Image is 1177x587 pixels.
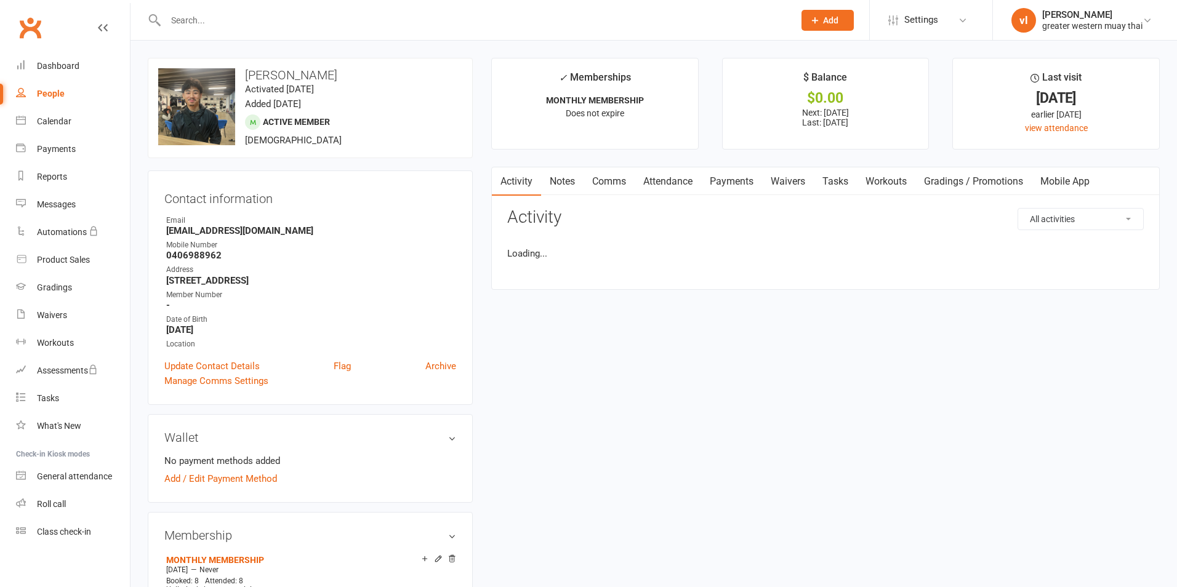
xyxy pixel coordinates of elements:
[16,329,130,357] a: Workouts
[814,167,857,196] a: Tasks
[1042,9,1143,20] div: [PERSON_NAME]
[37,499,66,509] div: Roll call
[16,80,130,108] a: People
[823,15,838,25] span: Add
[245,84,314,95] time: Activated [DATE]
[16,518,130,546] a: Class kiosk mode
[164,431,456,444] h3: Wallet
[158,68,462,82] h3: [PERSON_NAME]
[16,108,130,135] a: Calendar
[904,6,938,34] span: Settings
[1011,8,1036,33] div: vl
[166,300,456,311] strong: -
[16,463,130,490] a: General attendance kiosk mode
[16,357,130,385] a: Assessments
[701,167,762,196] a: Payments
[166,250,456,261] strong: 0406988962
[166,275,456,286] strong: [STREET_ADDRESS]
[584,167,635,196] a: Comms
[263,117,330,127] span: Active member
[166,577,199,585] span: Booked: 8
[37,310,67,320] div: Waivers
[762,167,814,196] a: Waivers
[37,199,76,209] div: Messages
[37,365,98,375] div: Assessments
[199,565,219,574] span: Never
[16,385,130,412] a: Tasks
[16,52,130,80] a: Dashboard
[857,167,915,196] a: Workouts
[166,314,456,325] div: Date of Birth
[566,108,624,118] span: Does not expire
[166,239,456,251] div: Mobile Number
[205,577,243,585] span: Attended: 8
[37,527,91,537] div: Class check-in
[492,167,541,196] a: Activity
[166,264,456,276] div: Address
[635,167,701,196] a: Attendance
[16,191,130,218] a: Messages
[37,255,90,265] div: Product Sales
[37,282,72,292] div: Gradings
[1025,123,1088,133] a: view attendance
[546,95,644,105] strong: MONTHLY MEMBERSHIP
[16,412,130,440] a: What's New
[37,172,67,182] div: Reports
[964,108,1148,121] div: earlier [DATE]
[734,108,918,127] p: Next: [DATE] Last: [DATE]
[1042,20,1143,31] div: greater western muay thai
[801,10,854,31] button: Add
[245,98,301,110] time: Added [DATE]
[164,359,260,373] a: Update Contact Details
[245,135,342,146] span: [DEMOGRAPHIC_DATA]
[166,225,456,236] strong: [EMAIL_ADDRESS][DOMAIN_NAME]
[164,529,456,542] h3: Membership
[37,338,74,348] div: Workouts
[16,301,130,329] a: Waivers
[166,289,456,301] div: Member Number
[559,72,567,84] i: ✓
[16,218,130,246] a: Automations
[16,490,130,518] a: Roll call
[1032,167,1098,196] a: Mobile App
[559,70,631,92] div: Memberships
[803,70,847,92] div: $ Balance
[964,92,1148,105] div: [DATE]
[15,12,46,43] a: Clubworx
[425,359,456,373] a: Archive
[166,324,456,335] strong: [DATE]
[163,565,456,575] div: —
[37,421,81,431] div: What's New
[1030,70,1082,92] div: Last visit
[37,116,71,126] div: Calendar
[37,393,59,403] div: Tasks
[334,359,351,373] a: Flag
[164,187,456,206] h3: Contact information
[507,208,1144,227] h3: Activity
[166,565,188,574] span: [DATE]
[16,163,130,191] a: Reports
[37,89,65,98] div: People
[166,215,456,226] div: Email
[164,453,456,468] li: No payment methods added
[164,373,268,388] a: Manage Comms Settings
[541,167,584,196] a: Notes
[507,246,1144,261] li: Loading...
[16,274,130,301] a: Gradings
[37,61,79,71] div: Dashboard
[37,227,87,237] div: Automations
[37,471,112,481] div: General attendance
[734,92,918,105] div: $0.00
[162,12,785,29] input: Search...
[166,555,264,565] a: MONTHLY MEMBERSHIP
[164,471,277,486] a: Add / Edit Payment Method
[915,167,1032,196] a: Gradings / Promotions
[16,246,130,274] a: Product Sales
[166,338,456,350] div: Location
[16,135,130,163] a: Payments
[158,68,235,145] img: image1752741138.png
[37,144,76,154] div: Payments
